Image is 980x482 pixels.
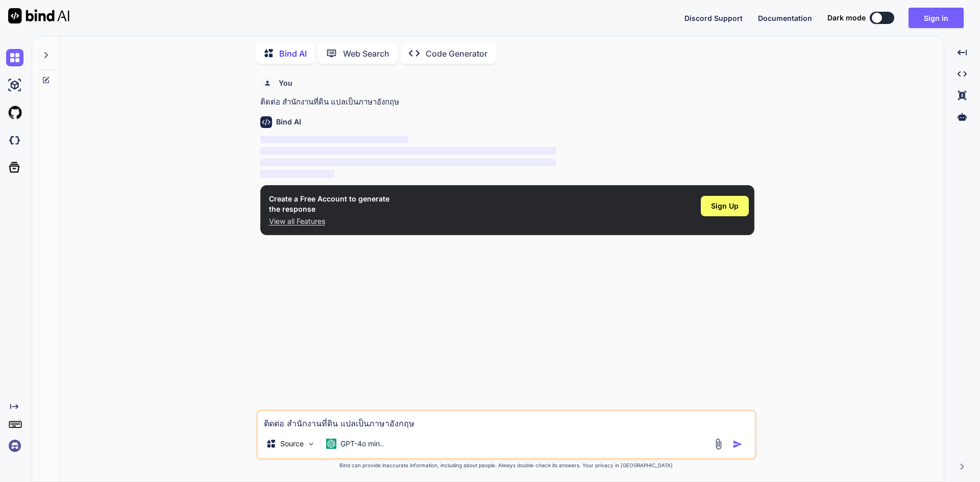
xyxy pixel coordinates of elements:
[909,8,964,28] button: Sign in
[260,170,334,177] span: ‌
[6,104,23,121] img: githubLight
[260,147,557,155] span: ‌
[6,77,23,94] img: ai-studio
[758,14,812,22] span: Documentation
[269,194,389,214] h1: Create a Free Account to generate the response
[276,117,301,127] h6: Bind AI
[343,47,389,60] p: Web Search
[6,132,23,149] img: darkCloudIdeIcon
[326,439,336,449] img: GPT-4o mini
[713,438,724,450] img: attachment
[260,136,408,143] span: ‌
[6,49,23,66] img: chat
[340,439,384,449] p: GPT-4o min..
[426,47,487,60] p: Code Generator
[732,439,743,449] img: icon
[256,462,756,469] p: Bind can provide inaccurate information, including about people. Always double-check its answers....
[269,216,389,226] p: View all Features
[684,14,743,22] span: Discord Support
[8,8,69,23] img: Bind AI
[260,159,557,166] span: ‌
[260,96,754,108] p: ติดต่อ สำนักงานที่ดิน แปลเป็นภาษาอังกฤษ
[307,440,315,448] img: Pick Models
[6,437,23,454] img: signin
[280,439,304,449] p: Source
[711,201,739,211] span: Sign Up
[758,13,812,23] button: Documentation
[279,47,307,60] p: Bind AI
[684,13,743,23] button: Discord Support
[827,13,866,23] span: Dark mode
[279,78,292,88] h6: You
